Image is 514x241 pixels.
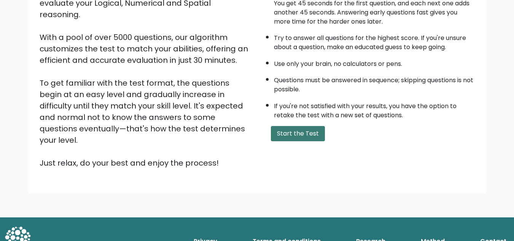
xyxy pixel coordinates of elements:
[271,126,325,141] button: Start the Test
[274,30,475,52] li: Try to answer all questions for the highest score. If you're unsure about a question, make an edu...
[274,72,475,94] li: Questions must be answered in sequence; skipping questions is not possible.
[274,98,475,120] li: If you're not satisfied with your results, you have the option to retake the test with a new set ...
[274,56,475,69] li: Use only your brain, no calculators or pens.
